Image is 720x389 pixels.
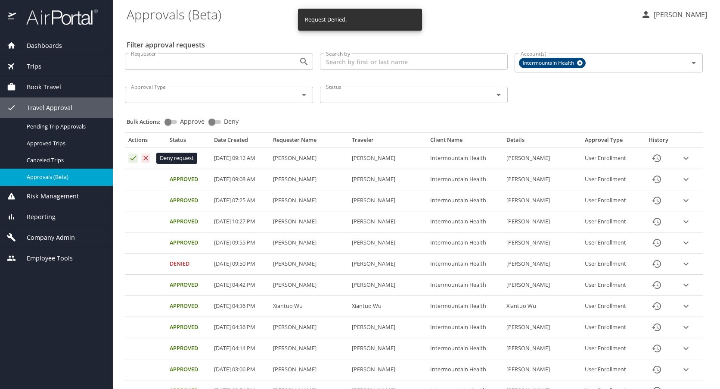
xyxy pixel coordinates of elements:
button: History [646,190,667,211]
td: Approved [166,359,211,380]
button: Open [298,89,310,101]
div: Intermountain Health [519,58,586,68]
button: Open [298,56,310,68]
td: Approved [166,296,211,317]
button: expand row [680,342,692,355]
button: expand row [680,173,692,186]
span: Deny [224,119,239,125]
td: Approved [166,275,211,296]
button: History [646,211,667,232]
td: Pending [166,148,211,169]
button: Open [493,89,505,101]
button: expand row [680,257,692,270]
td: [PERSON_NAME] [348,317,427,338]
span: Approved Trips [27,139,102,147]
img: airportal-logo.png [17,9,98,25]
td: [PERSON_NAME] [348,190,427,211]
td: [PERSON_NAME] [270,275,348,296]
td: [PERSON_NAME] [348,275,427,296]
span: Pending Trip Approvals [27,122,102,131]
td: [PERSON_NAME] [348,338,427,359]
td: Intermountain Health [427,275,503,296]
td: [PERSON_NAME] [270,359,348,380]
td: Intermountain Health [427,190,503,211]
td: [DATE] 09:55 PM [211,232,270,254]
td: [PERSON_NAME] [503,232,581,254]
button: Open [688,57,700,69]
th: Approval Type [581,136,641,147]
td: [PERSON_NAME] [270,190,348,211]
td: Intermountain Health [427,296,503,317]
td: [PERSON_NAME] [503,148,581,169]
button: expand row [680,363,692,376]
td: [PERSON_NAME] [270,148,348,169]
th: History [640,136,676,147]
button: History [646,254,667,274]
td: Approved [166,169,211,190]
td: [DATE] 04:36 PM [211,317,270,338]
td: [DATE] 07:25 AM [211,190,270,211]
td: [PERSON_NAME] [270,254,348,275]
td: Approved [166,190,211,211]
td: [PERSON_NAME] [503,169,581,190]
span: Employee Tools [16,254,73,263]
td: User Enrollment [581,317,641,338]
td: [DATE] 10:27 PM [211,211,270,232]
button: expand row [680,321,692,334]
img: icon-airportal.png [8,9,17,25]
td: [DATE] 09:12 AM [211,148,270,169]
button: expand row [680,279,692,292]
td: Approved [166,317,211,338]
button: History [646,148,667,169]
td: User Enrollment [581,254,641,275]
td: Intermountain Health [427,232,503,254]
th: Traveler [348,136,427,147]
td: [PERSON_NAME] [270,317,348,338]
button: expand row [680,152,692,165]
td: Intermountain Health [427,169,503,190]
td: Intermountain Health [427,254,503,275]
th: Details [503,136,581,147]
div: Request Denied. [305,11,347,28]
button: History [646,232,667,253]
button: expand row [680,215,692,228]
span: Book Travel [16,82,61,92]
td: [PERSON_NAME] [348,254,427,275]
button: History [646,275,667,295]
td: User Enrollment [581,211,641,232]
td: [DATE] 09:50 PM [211,254,270,275]
td: [PERSON_NAME] [270,211,348,232]
h1: Approvals (Beta) [127,1,634,28]
td: Approved [166,338,211,359]
td: User Enrollment [581,190,641,211]
button: History [646,338,667,359]
td: [DATE] 03:06 PM [211,359,270,380]
button: History [646,359,667,380]
span: Approve [180,119,205,125]
td: [PERSON_NAME] [348,169,427,190]
td: [PERSON_NAME] [348,359,427,380]
button: expand row [680,300,692,313]
td: User Enrollment [581,148,641,169]
td: [PERSON_NAME] [348,148,427,169]
td: [PERSON_NAME] [503,359,581,380]
td: [PERSON_NAME] [503,317,581,338]
td: Xiantuo Wu [348,296,427,317]
span: Reporting [16,212,56,222]
td: [DATE] 04:42 PM [211,275,270,296]
span: Approvals (Beta) [27,173,102,181]
td: Approved [166,232,211,254]
th: Date Created [211,136,270,147]
button: [PERSON_NAME] [637,7,711,22]
td: [PERSON_NAME] [270,338,348,359]
input: Search by first or last name [320,53,508,70]
button: Approve request [128,154,138,163]
td: [PERSON_NAME] [503,338,581,359]
td: [PERSON_NAME] [503,254,581,275]
span: Canceled Trips [27,156,102,164]
span: Intermountain Health [519,59,579,68]
th: Actions [125,136,166,147]
td: Intermountain Health [427,338,503,359]
td: User Enrollment [581,275,641,296]
td: User Enrollment [581,232,641,254]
